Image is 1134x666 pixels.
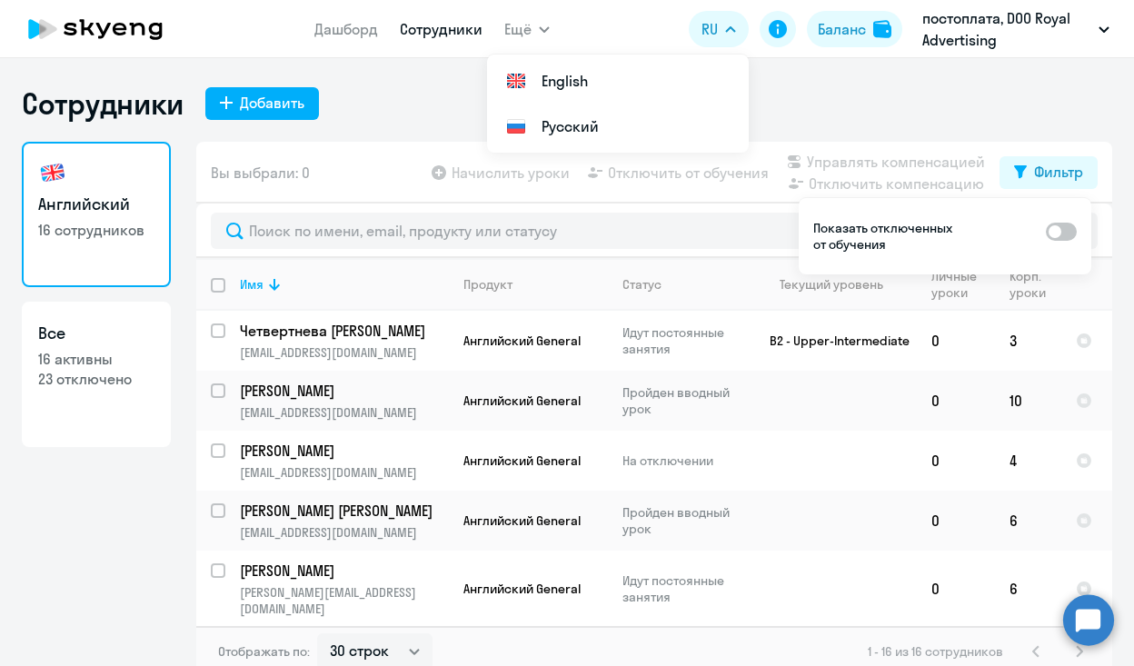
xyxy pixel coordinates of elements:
[931,268,994,301] div: Личные уроки
[205,87,319,120] button: Добавить
[240,92,304,114] div: Добавить
[868,643,1003,660] span: 1 - 16 из 16 сотрудников
[38,322,154,345] h3: Все
[240,441,448,461] a: [PERSON_NAME]
[505,70,527,92] img: English
[38,349,154,369] p: 16 активны
[701,18,718,40] span: RU
[463,333,581,349] span: Английский General
[38,369,154,389] p: 23 отключено
[873,20,891,38] img: balance
[780,276,883,293] div: Текущий уровень
[463,393,581,409] span: Английский General
[240,404,448,421] p: [EMAIL_ADDRESS][DOMAIN_NAME]
[218,643,310,660] span: Отображать по:
[622,384,747,417] p: Пройден вводный урок
[917,371,995,431] td: 0
[38,220,154,240] p: 16 сотрудников
[38,158,67,187] img: english
[314,20,378,38] a: Дашборд
[1000,156,1098,189] button: Фильтр
[487,55,749,153] ul: Ещё
[505,115,527,137] img: Русский
[917,431,995,491] td: 0
[240,561,445,581] p: [PERSON_NAME]
[504,18,532,40] span: Ещё
[463,276,512,293] div: Продукт
[748,311,917,371] td: B2 - Upper-Intermediate
[622,452,747,469] p: На отключении
[818,18,866,40] div: Баланс
[995,371,1061,431] td: 10
[922,7,1091,51] p: постоплата, DOO Royal Advertising
[240,381,445,401] p: [PERSON_NAME]
[622,504,747,537] p: Пройден вводный урок
[463,581,581,597] span: Английский General
[1010,268,1049,301] div: Корп. уроки
[995,311,1061,371] td: 3
[931,268,982,301] div: Личные уроки
[917,311,995,371] td: 0
[240,441,445,461] p: [PERSON_NAME]
[22,142,171,287] a: Английский16 сотрудников
[504,11,550,47] button: Ещё
[240,381,448,401] a: [PERSON_NAME]
[622,572,747,605] p: Идут постоянные занятия
[622,276,747,293] div: Статус
[913,7,1119,51] button: постоплата, DOO Royal Advertising
[463,276,607,293] div: Продукт
[38,193,154,216] h3: Английский
[1034,161,1083,183] div: Фильтр
[995,431,1061,491] td: 4
[400,20,482,38] a: Сотрудники
[813,220,957,253] p: Показать отключенных от обучения
[995,551,1061,627] td: 6
[240,501,448,521] a: [PERSON_NAME] [PERSON_NAME]
[240,276,448,293] div: Имя
[463,512,581,529] span: Английский General
[917,551,995,627] td: 0
[240,501,445,521] p: [PERSON_NAME] [PERSON_NAME]
[762,276,916,293] div: Текущий уровень
[689,11,749,47] button: RU
[211,213,1098,249] input: Поиск по имени, email, продукту или статусу
[240,321,448,341] a: Четвертнева [PERSON_NAME]
[240,321,445,341] p: Четвертнева [PERSON_NAME]
[240,464,448,481] p: [EMAIL_ADDRESS][DOMAIN_NAME]
[240,584,448,617] p: [PERSON_NAME][EMAIL_ADDRESS][DOMAIN_NAME]
[995,491,1061,551] td: 6
[211,162,310,184] span: Вы выбрали: 0
[240,276,264,293] div: Имя
[240,344,448,361] p: [EMAIL_ADDRESS][DOMAIN_NAME]
[22,85,184,122] h1: Сотрудники
[807,11,902,47] button: Балансbalance
[1010,268,1060,301] div: Корп. уроки
[22,302,171,447] a: Все16 активны23 отключено
[463,452,581,469] span: Английский General
[917,491,995,551] td: 0
[622,324,747,357] p: Идут постоянные занятия
[240,561,448,581] a: [PERSON_NAME]
[622,276,661,293] div: Статус
[240,524,448,541] p: [EMAIL_ADDRESS][DOMAIN_NAME]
